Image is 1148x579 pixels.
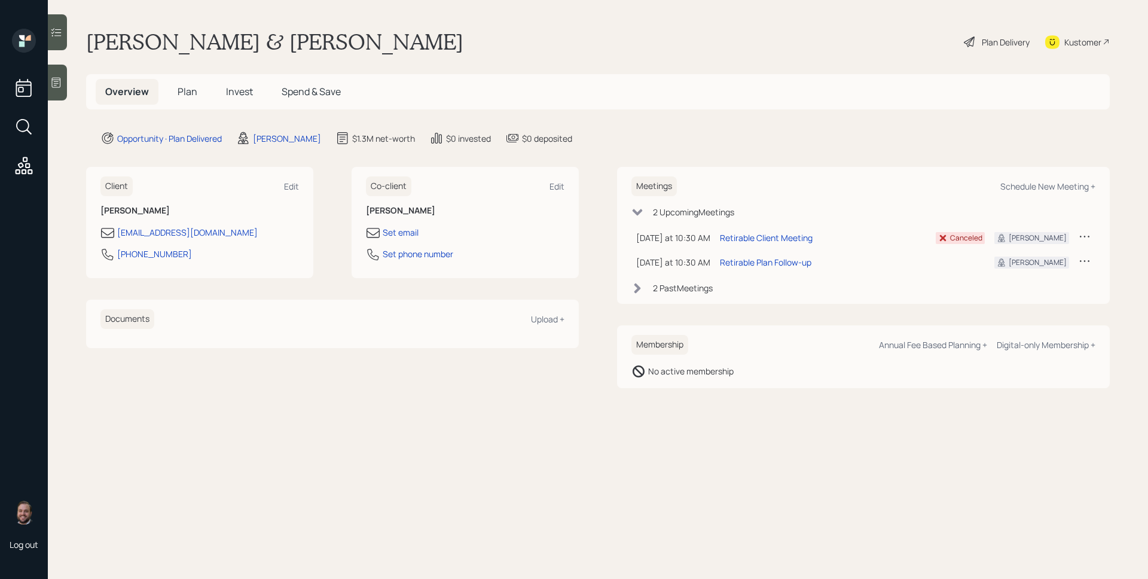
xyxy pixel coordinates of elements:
h6: Membership [631,335,688,355]
div: Edit [549,181,564,192]
div: [PERSON_NAME] [1009,257,1067,268]
div: [PHONE_NUMBER] [117,248,192,260]
div: $1.3M net-worth [352,132,415,145]
h6: [PERSON_NAME] [366,206,564,216]
h6: [PERSON_NAME] [100,206,299,216]
span: Overview [105,85,149,98]
div: Plan Delivery [982,36,1030,48]
div: Canceled [950,233,982,243]
div: Retirable Plan Follow-up [720,256,811,269]
div: [DATE] at 10:30 AM [636,231,710,244]
div: Schedule New Meeting + [1000,181,1095,192]
div: $0 deposited [522,132,572,145]
div: Set phone number [383,248,453,260]
div: Upload + [531,313,564,325]
h6: Client [100,176,133,196]
div: Edit [284,181,299,192]
div: Log out [10,539,38,550]
div: Digital-only Membership + [997,339,1095,351]
div: 2 Past Meeting s [653,282,713,294]
div: Set email [383,226,419,239]
img: james-distasi-headshot.png [12,501,36,525]
div: 2 Upcoming Meeting s [653,206,734,218]
h1: [PERSON_NAME] & [PERSON_NAME] [86,29,463,55]
div: [PERSON_NAME] [1009,233,1067,243]
div: Kustomer [1064,36,1101,48]
div: [PERSON_NAME] [253,132,321,145]
div: [DATE] at 10:30 AM [636,256,710,269]
div: [EMAIL_ADDRESS][DOMAIN_NAME] [117,226,258,239]
div: Retirable Client Meeting [720,231,813,244]
span: Spend & Save [282,85,341,98]
span: Plan [178,85,197,98]
div: No active membership [648,365,734,377]
div: Annual Fee Based Planning + [879,339,987,351]
div: Opportunity · Plan Delivered [117,132,222,145]
h6: Co-client [366,176,411,196]
h6: Documents [100,309,154,329]
h6: Meetings [631,176,677,196]
span: Invest [226,85,253,98]
div: $0 invested [446,132,491,145]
